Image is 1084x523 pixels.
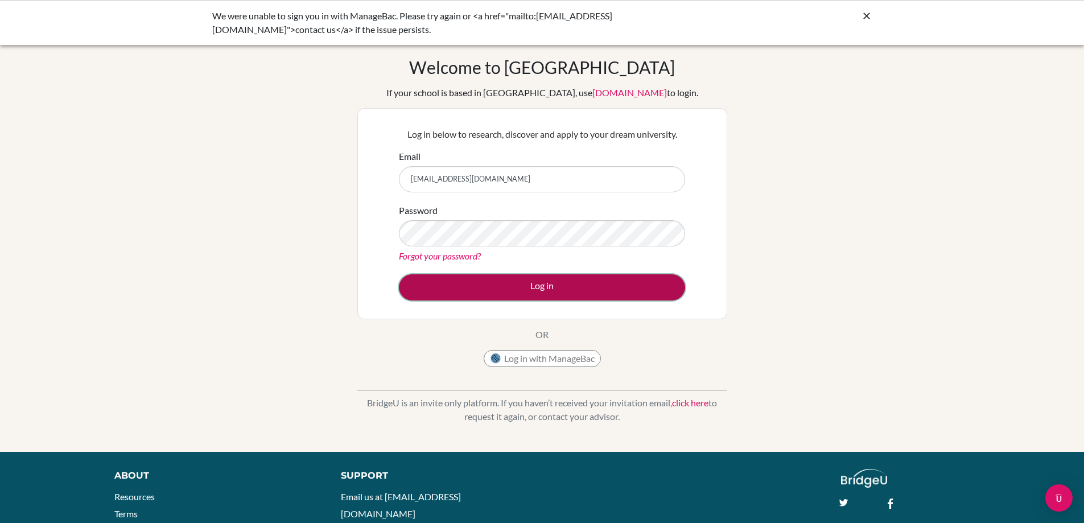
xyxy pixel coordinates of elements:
button: Log in [399,274,685,300]
p: OR [535,328,549,341]
div: Support [341,469,529,483]
a: [DOMAIN_NAME] [592,87,667,98]
button: Log in with ManageBac [484,350,601,367]
div: If your school is based in [GEOGRAPHIC_DATA], use to login. [386,86,698,100]
h1: Welcome to [GEOGRAPHIC_DATA] [409,57,675,77]
a: Forgot your password? [399,250,481,261]
div: We were unable to sign you in with ManageBac. Please try again or <a href="mailto:[EMAIL_ADDRESS]... [212,9,702,36]
a: click here [672,397,708,408]
div: About [114,469,315,483]
a: Resources [114,491,155,502]
img: logo_white@2x-f4f0deed5e89b7ecb1c2cc34c3e3d731f90f0f143d5ea2071677605dd97b5244.png [841,469,887,488]
a: Terms [114,508,138,519]
label: Password [399,204,438,217]
div: Open Intercom Messenger [1045,484,1073,512]
p: BridgeU is an invite only platform. If you haven’t received your invitation email, to request it ... [357,396,727,423]
p: Log in below to research, discover and apply to your dream university. [399,127,685,141]
label: Email [399,150,421,163]
a: Email us at [EMAIL_ADDRESS][DOMAIN_NAME] [341,491,461,519]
